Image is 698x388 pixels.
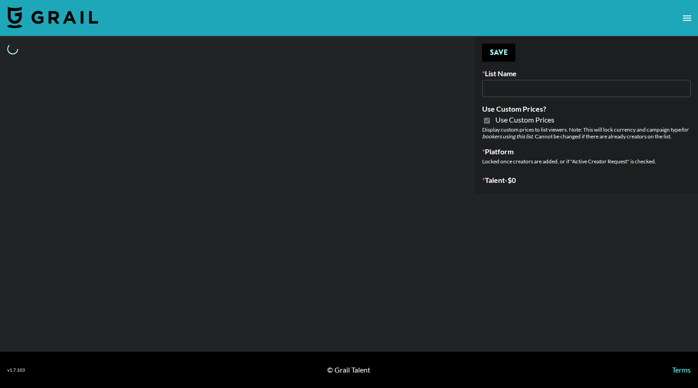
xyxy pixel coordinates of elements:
[672,365,691,374] a: Terms
[482,126,691,140] div: Display custom prices to list viewers. Note: This will lock currency and campaign type . Cannot b...
[7,367,25,373] div: v 1.7.103
[495,115,554,124] span: Use Custom Prices
[482,69,691,78] label: List Name
[482,147,691,156] label: Platform
[482,158,691,165] div: Locked once creators are added, or if "Active Creator Request" is checked.
[482,176,691,185] label: Talent - $ 0
[482,104,691,113] label: Use Custom Prices?
[678,9,696,27] button: open drawer
[482,126,688,140] em: for bookers using this list
[7,6,98,28] img: Grail Talent
[482,44,515,62] button: Save
[327,365,370,374] div: © Grail Talent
